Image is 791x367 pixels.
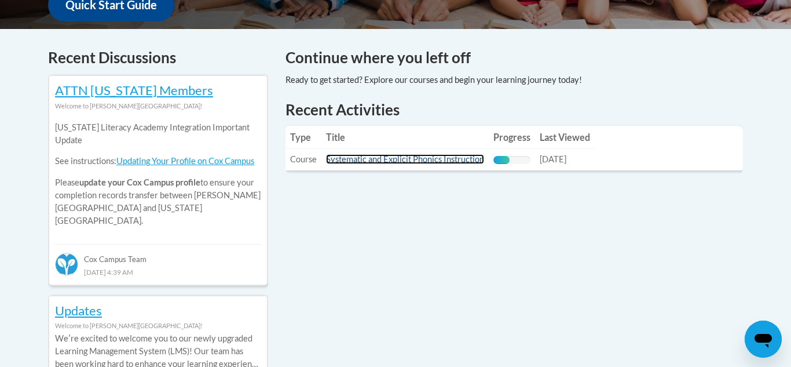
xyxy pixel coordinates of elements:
span: Course [290,154,317,164]
p: See instructions: [55,155,261,168]
b: update your Cox Campus profile [79,177,200,187]
div: Welcome to [PERSON_NAME][GEOGRAPHIC_DATA]! [55,319,261,332]
div: Welcome to [PERSON_NAME][GEOGRAPHIC_DATA]! [55,100,261,112]
th: Last Viewed [535,126,595,149]
img: Cox Campus Team [55,253,78,276]
div: [DATE] 4:39 AM [55,266,261,278]
div: Progress, % [493,156,510,164]
h4: Continue where you left off [285,46,743,69]
div: Please to ensure your completion records transfer between [PERSON_NAME][GEOGRAPHIC_DATA] and [US_... [55,112,261,236]
a: Updating Your Profile on Cox Campus [116,156,254,166]
a: Systematic and Explicit Phonics Instruction [326,154,484,164]
th: Title [321,126,489,149]
div: Cox Campus Team [55,244,261,265]
h1: Recent Activities [285,99,743,120]
p: [US_STATE] Literacy Academy Integration Important Update [55,121,261,147]
th: Progress [489,126,535,149]
span: [DATE] [540,154,566,164]
th: Type [285,126,321,149]
a: ATTN [US_STATE] Members [55,82,213,98]
iframe: Button to launch messaging window [745,321,782,358]
a: Updates [55,303,102,318]
h4: Recent Discussions [48,46,268,69]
